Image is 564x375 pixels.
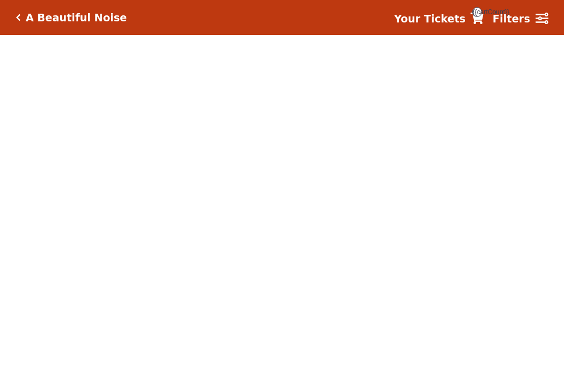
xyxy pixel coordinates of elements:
[26,11,127,24] h5: A Beautiful Noise
[394,11,484,27] a: Your Tickets {{cartCount}}
[492,11,548,27] a: Filters
[394,13,466,25] strong: Your Tickets
[16,14,21,21] a: Click here to go back to filters
[492,13,530,25] strong: Filters
[472,7,482,17] span: {{cartCount}}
